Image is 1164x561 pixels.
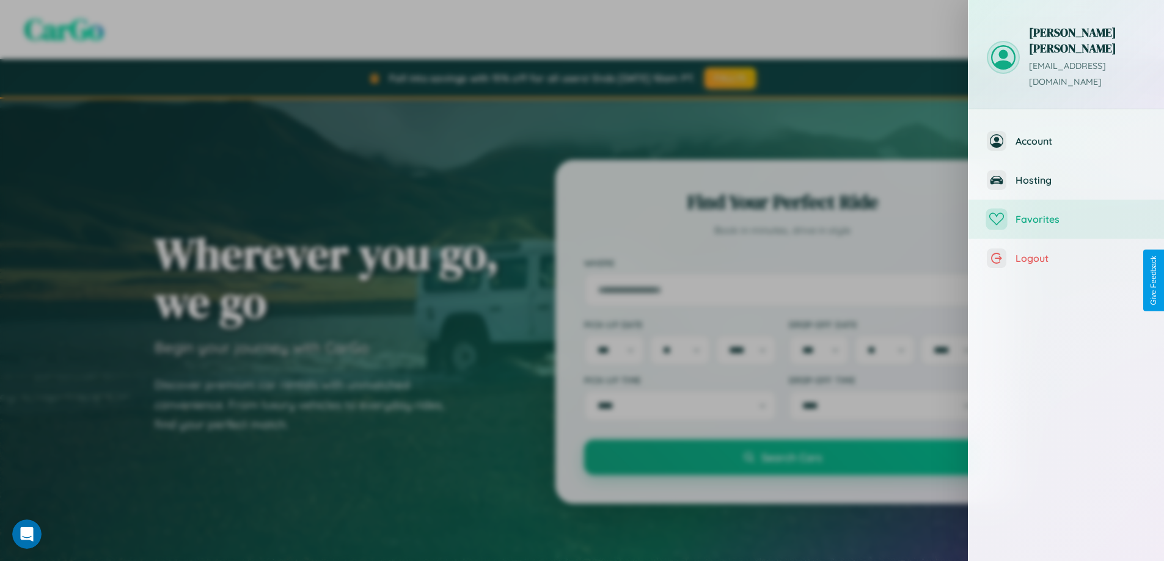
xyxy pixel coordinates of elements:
[1029,24,1146,56] h3: [PERSON_NAME] [PERSON_NAME]
[968,239,1164,278] button: Logout
[1029,59,1146,90] p: [EMAIL_ADDRESS][DOMAIN_NAME]
[1016,213,1146,225] span: Favorites
[1016,252,1146,264] span: Logout
[968,200,1164,239] button: Favorites
[968,121,1164,161] button: Account
[1016,174,1146,186] span: Hosting
[1149,256,1158,305] div: Give Feedback
[1016,135,1146,147] span: Account
[12,519,42,549] iframe: Intercom live chat
[968,161,1164,200] button: Hosting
